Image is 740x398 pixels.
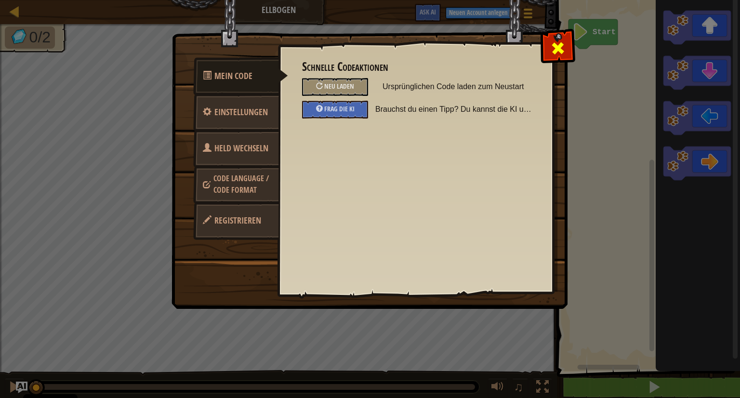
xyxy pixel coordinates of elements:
[302,101,368,119] div: Frag die KI
[324,81,354,91] span: Neu laden
[214,70,252,82] span: Schnelle Codeaktionen
[214,106,268,118] span: konfiguriere Einstellungen
[193,93,279,131] a: Einstellungen
[302,60,529,73] h3: Schnelle Codeaktionen
[302,78,368,96] div: Ursprünglichen Code laden zum Neustart
[324,104,355,113] span: Frag die KI
[383,78,529,95] span: Ursprünglichen Code laden zum Neustart
[214,214,261,226] span: Fortschritt speichern.
[375,101,536,118] span: Brauchst du einen Tipp? Du kannst die KI um Hilfe bitten.
[213,173,269,195] span: Wähle Helden, Sprache
[214,142,268,154] span: Wähle Helden, Sprache
[193,57,288,95] a: Mein Code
